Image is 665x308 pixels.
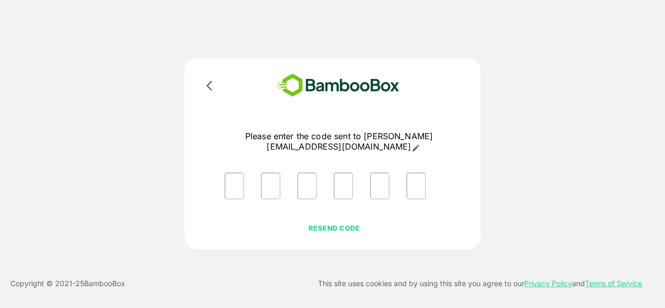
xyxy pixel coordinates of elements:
button: RESEND CODE [274,220,394,236]
input: Please enter OTP character 2 [261,172,281,199]
p: RESEND CODE [275,222,394,234]
input: Please enter OTP character 6 [406,172,426,199]
a: Privacy Policy [524,279,572,288]
input: Please enter OTP character 5 [370,172,390,199]
img: bamboobox [262,71,415,100]
input: Please enter OTP character 3 [297,172,317,199]
input: Please enter OTP character 4 [334,172,353,199]
p: Copyright © 2021- 25 BambooBox [10,277,125,290]
p: This site uses cookies and by using this site you agree to our and [318,277,642,290]
a: Terms of Service [585,279,642,288]
input: Please enter OTP character 1 [224,172,244,199]
p: Please enter the code sent to [PERSON_NAME][EMAIL_ADDRESS][DOMAIN_NAME] [216,131,462,152]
